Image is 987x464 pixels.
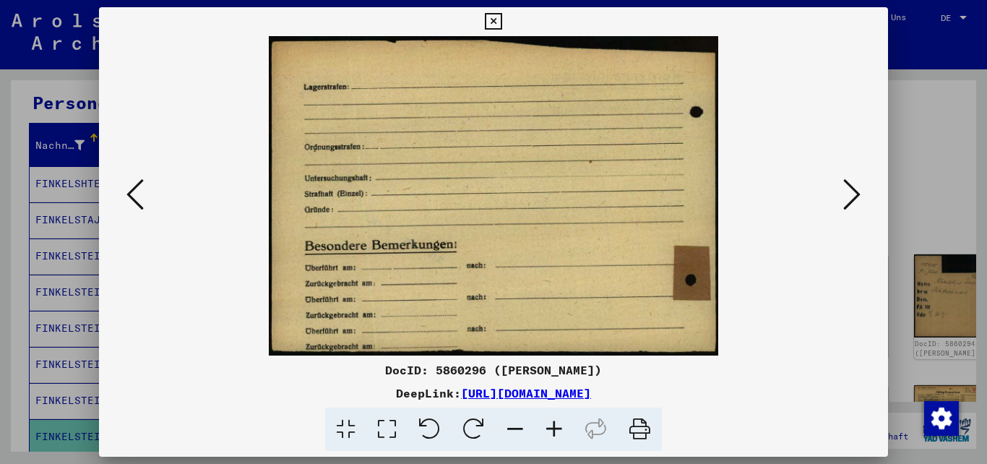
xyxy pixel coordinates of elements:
[99,384,889,402] div: DeepLink:
[99,361,889,379] div: DocID: 5860296 ([PERSON_NAME])
[461,386,591,400] a: [URL][DOMAIN_NAME]
[924,401,959,436] img: Zustimmung ändern
[148,36,840,356] img: 002.jpg
[923,400,958,435] div: Zustimmung ändern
